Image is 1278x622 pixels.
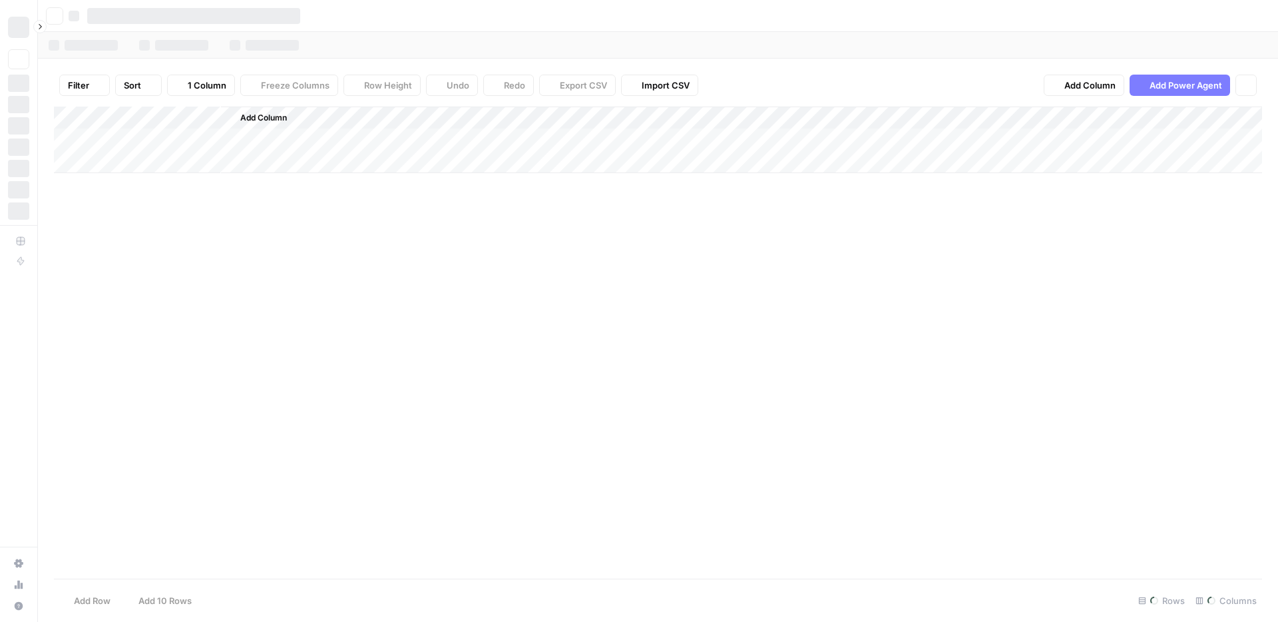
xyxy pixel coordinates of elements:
span: Add Power Agent [1150,79,1222,92]
button: Add Column [1044,75,1124,96]
a: Usage [8,574,29,595]
button: 1 Column [167,75,235,96]
button: Export CSV [539,75,616,96]
span: Add Column [1064,79,1116,92]
button: Sort [115,75,162,96]
div: Rows [1133,590,1190,611]
span: Undo [447,79,469,92]
button: Add 10 Rows [118,590,200,611]
button: Redo [483,75,534,96]
span: Freeze Columns [261,79,329,92]
button: Add Row [54,590,118,611]
span: 1 Column [188,79,226,92]
span: Row Height [364,79,412,92]
span: Add Row [74,594,110,607]
button: Import CSV [621,75,698,96]
span: Filter [68,79,89,92]
span: Redo [504,79,525,92]
span: Import CSV [642,79,690,92]
a: Settings [8,553,29,574]
button: Row Height [343,75,421,96]
span: Export CSV [560,79,607,92]
span: Sort [124,79,141,92]
div: Columns [1190,590,1262,611]
button: Add Power Agent [1130,75,1230,96]
span: Add 10 Rows [138,594,192,607]
span: Add Column [240,112,287,124]
button: Add Column [223,109,292,127]
button: Undo [426,75,478,96]
button: Filter [59,75,110,96]
button: Freeze Columns [240,75,338,96]
button: Help + Support [8,595,29,617]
